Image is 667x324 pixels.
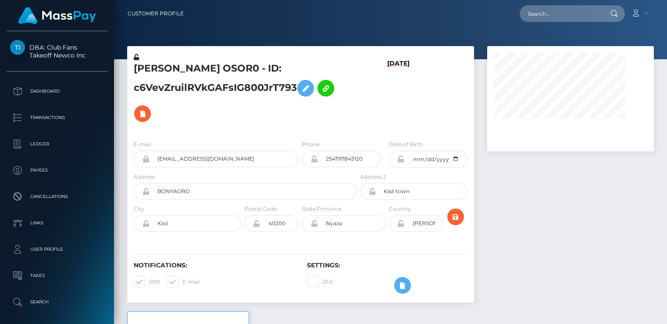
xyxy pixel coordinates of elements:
[134,140,151,148] label: E-mail
[10,111,104,124] p: Transactions
[134,173,155,181] label: Address
[10,216,104,230] p: Links
[134,262,294,269] h6: Notifications:
[10,164,104,177] p: Payees
[134,276,160,288] label: SMS
[18,7,96,24] img: MassPay Logo
[10,295,104,309] p: Search
[10,269,104,282] p: Taxes
[7,291,107,313] a: Search
[10,190,104,203] p: Cancellations
[302,205,341,213] label: State/Province
[134,205,144,213] label: City
[7,107,107,129] a: Transactions
[10,137,104,151] p: Ledger
[7,43,107,59] span: DBA: Club Fans Takeoff Newco Inc
[389,205,411,213] label: Country
[307,276,333,288] label: 2FA
[7,80,107,102] a: Dashboard
[387,60,410,130] h6: [DATE]
[7,133,107,155] a: Ledger
[7,265,107,287] a: Taxes
[10,243,104,256] p: User Profile
[302,140,320,148] label: Phone
[134,62,352,126] h5: [PERSON_NAME] OSOR0 - ID: c6VevZruilRVkGAFsIG800JrT793
[7,159,107,181] a: Payees
[10,85,104,98] p: Dashboard
[128,4,184,23] a: Customer Profile
[360,173,386,181] label: Address 2
[10,40,25,55] img: Takeoff Newco Inc
[7,212,107,234] a: Links
[7,186,107,208] a: Cancellations
[307,262,467,269] h6: Settings:
[389,140,423,148] label: Date of Birth
[520,5,602,22] input: Search...
[7,238,107,260] a: User Profile
[245,205,277,213] label: Postal Code
[167,276,200,288] label: E-mail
